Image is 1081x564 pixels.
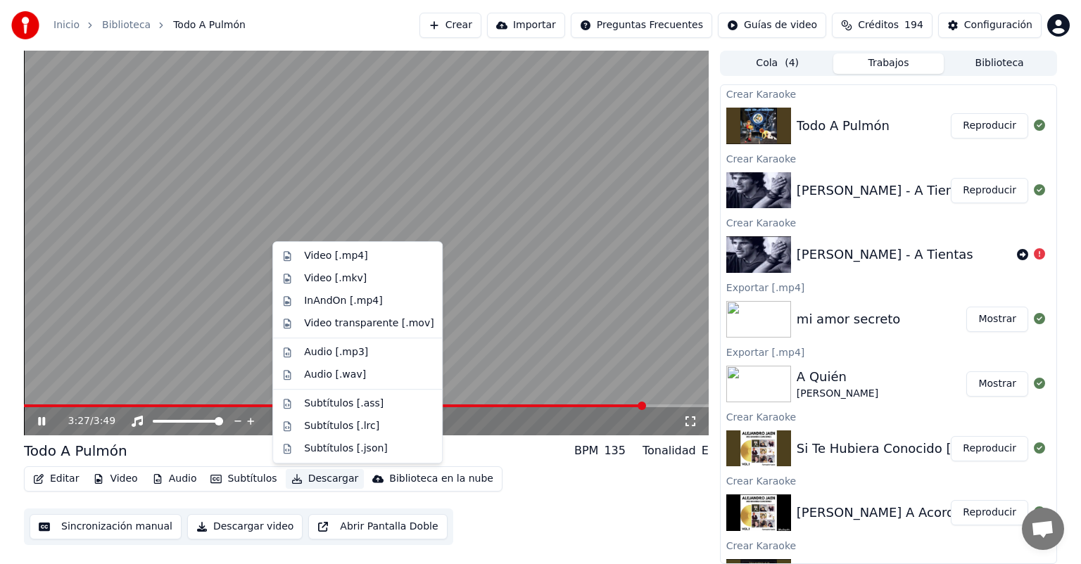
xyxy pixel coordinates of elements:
a: Chat abierto [1022,508,1064,550]
div: Si Te Hubiera Conocido [DATE] [797,439,989,459]
span: 3:27 [68,414,90,428]
button: Crear [419,13,481,38]
div: Subtítulos [.json] [304,442,388,456]
div: Todo A Pulmón [797,116,890,136]
div: [PERSON_NAME] - A Tientas [797,245,973,264]
button: Configuración [938,13,1042,38]
div: Biblioteca en la nube [389,472,493,486]
span: 3:49 [94,414,115,428]
div: Video transparente [.mov] [304,316,434,331]
button: Abrir Pantalla Doble [308,514,447,539]
div: Crear Karaoke [721,472,1056,489]
div: mi amor secreto [797,309,900,329]
button: Descargar video [187,514,303,539]
div: A Quién [797,367,878,387]
div: Crear Karaoke [721,408,1056,425]
div: BPM [574,442,598,459]
div: [PERSON_NAME] - A Tientas [797,181,973,200]
button: Biblioteca [944,53,1055,74]
button: Cola [722,53,833,74]
button: Importar [487,13,565,38]
span: Créditos [858,18,899,32]
button: Audio [146,469,203,489]
div: [PERSON_NAME] [797,387,878,401]
img: youka [11,11,39,39]
div: Subtítulos [.ass] [304,397,384,411]
div: Audio [.mp3] [304,345,368,359]
div: [PERSON_NAME] A Acordarte De Mi [797,503,1020,523]
div: 135 [604,442,626,459]
a: Biblioteca [102,18,151,32]
div: / [68,414,102,428]
nav: breadcrumb [53,18,246,32]
button: Preguntas Frecuentes [571,13,712,38]
button: Reproducir [951,436,1028,461]
button: Video [87,469,143,489]
div: InAndOn [.mp4] [304,294,383,308]
button: Sincronización manual [30,514,182,539]
button: Reproducir [951,500,1028,525]
div: Configuración [964,18,1032,32]
span: Todo A Pulmón [173,18,246,32]
button: Guías de video [718,13,826,38]
button: Reproducir [951,113,1028,139]
a: Inicio [53,18,80,32]
button: Mostrar [966,371,1028,397]
span: 194 [904,18,923,32]
div: Crear Karaoke [721,150,1056,167]
div: Exportar [.mp4] [721,343,1056,360]
div: Subtítulos [.lrc] [304,419,379,433]
div: Crear Karaoke [721,85,1056,102]
div: E [702,442,709,459]
button: Mostrar [966,307,1028,332]
div: Video [.mkv] [304,271,367,286]
div: Todo A Pulmón [24,441,127,461]
button: Trabajos [833,53,944,74]
span: ( 4 ) [785,56,799,70]
button: Subtítulos [205,469,282,489]
div: Exportar [.mp4] [721,278,1056,295]
div: Audio [.wav] [304,368,366,382]
button: Descargar [286,469,365,489]
div: Crear Karaoke [721,214,1056,231]
button: Reproducir [951,178,1028,203]
button: Editar [27,469,84,489]
button: Créditos194 [832,13,933,38]
div: Video [.mp4] [304,249,367,263]
div: Crear Karaoke [721,537,1056,553]
div: Tonalidad [643,442,696,459]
